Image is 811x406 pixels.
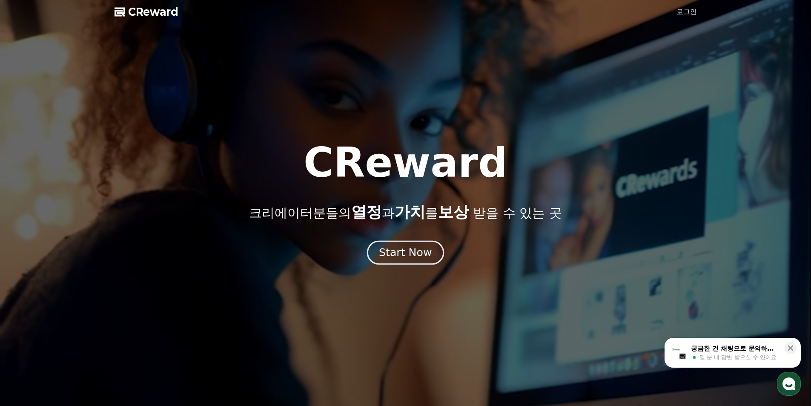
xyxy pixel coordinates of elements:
span: 대화 [78,283,88,290]
span: 홈 [27,283,32,290]
div: Start Now [379,245,432,260]
p: 크리에이터분들의 과 를 받을 수 있는 곳 [249,204,562,221]
span: 가치 [395,203,425,221]
a: 홈 [3,270,56,291]
h1: CReward [304,142,507,183]
a: 대화 [56,270,110,291]
a: CReward [115,5,178,19]
a: 로그인 [676,7,697,17]
button: Start Now [367,240,444,265]
a: 설정 [110,270,163,291]
span: 보상 [438,203,469,221]
span: 설정 [132,283,142,290]
span: CReward [128,5,178,19]
a: Start Now [369,250,442,258]
span: 열정 [351,203,382,221]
